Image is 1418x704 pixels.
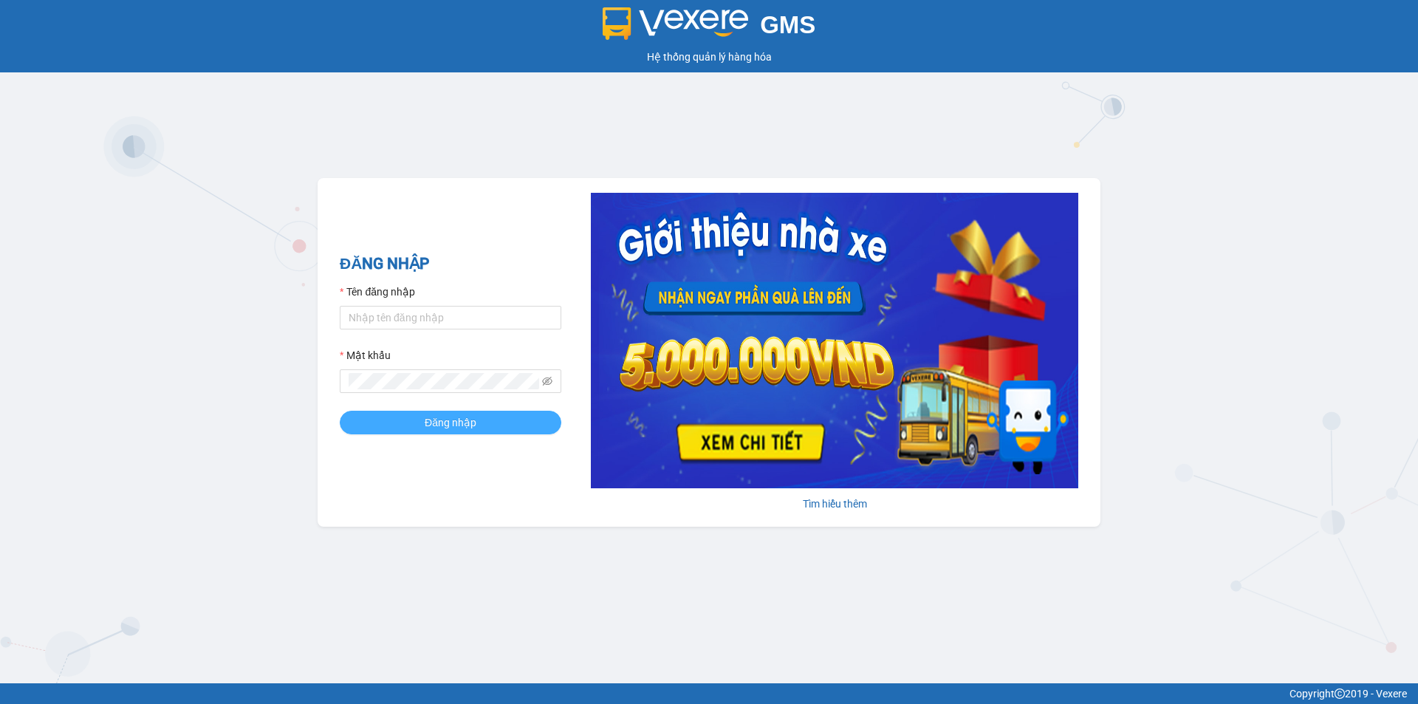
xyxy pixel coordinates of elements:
div: Copyright 2019 - Vexere [11,686,1407,702]
span: Đăng nhập [425,414,476,431]
img: banner-0 [591,193,1078,488]
span: GMS [760,11,815,38]
label: Mật khẩu [340,347,391,363]
img: logo 2 [603,7,749,40]
a: GMS [603,22,816,34]
input: Tên đăng nhập [340,306,561,329]
div: Tìm hiểu thêm [591,496,1078,512]
button: Đăng nhập [340,411,561,434]
span: copyright [1335,688,1345,699]
h2: ĐĂNG NHẬP [340,252,561,276]
label: Tên đăng nhập [340,284,415,300]
span: eye-invisible [542,376,552,386]
div: Hệ thống quản lý hàng hóa [4,49,1414,65]
input: Mật khẩu [349,373,539,389]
